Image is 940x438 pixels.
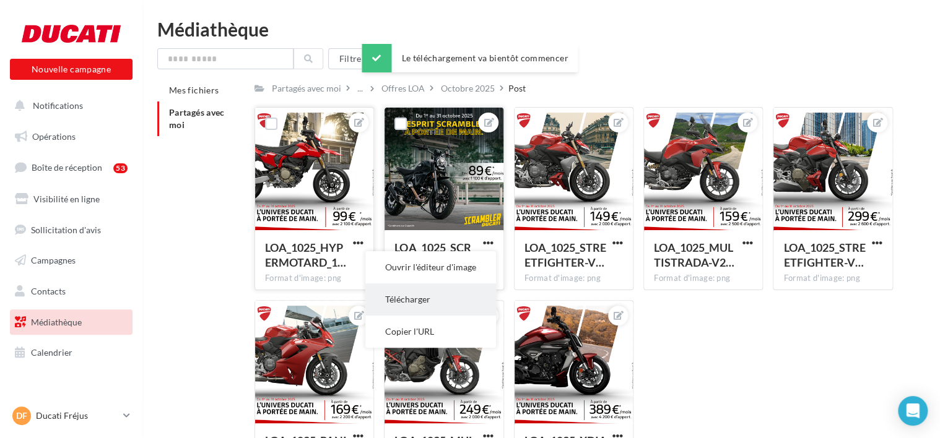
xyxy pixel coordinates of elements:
div: Offres LOA [381,82,425,95]
span: LOA_1025_STREETFIGHTER-V2_1080x1080 [524,241,606,269]
span: Boîte de réception [32,162,102,173]
span: LOA_1025_STREETFIGHTER-V4_1080x1080 [783,241,865,269]
div: Format d'image: png [783,273,882,284]
div: Octobre 2025 [441,82,495,95]
button: Copier l'URL [365,316,496,348]
p: Ducati Fréjus [36,410,118,422]
div: Format d'image: png [265,273,363,284]
a: DF Ducati Fréjus [10,404,133,427]
span: Sollicitation d'avis [31,224,101,234]
a: Sollicitation d'avis [7,217,135,243]
button: Télécharger [365,283,496,316]
div: Format d'image: png [524,273,623,284]
span: Partagés avec moi [169,107,225,130]
span: Mes fichiers [169,85,219,95]
a: Visibilité en ligne [7,186,135,212]
a: Campagnes [7,247,135,273]
span: LOA_1025_SCRAMBLER_1080x1080 [394,241,477,269]
span: Calendrier [31,347,72,358]
button: Notifications [7,93,130,119]
a: Boîte de réception53 [7,154,135,181]
a: Médiathèque [7,309,135,335]
a: Opérations [7,124,135,150]
button: Nouvelle campagne [10,59,133,80]
div: Open Intercom Messenger [898,396,928,426]
button: Ouvrir l'éditeur d'image [365,251,496,283]
div: Médiathèque [157,20,925,38]
span: Contacts [31,286,66,296]
span: Visibilité en ligne [33,194,100,204]
div: 53 [113,163,128,173]
div: Partagés avec moi [272,82,341,95]
div: Post [508,82,526,95]
div: Format d'image: png [654,273,752,284]
span: Médiathèque [31,317,82,327]
span: LOA_1025_MULTISTRADA-V2_1080x1080 [654,241,734,269]
span: LOA_1025_HYPERMOTARD_1080x1080 [265,241,346,269]
span: DF [16,410,27,422]
span: Notifications [33,100,83,111]
div: Le téléchargement va bientôt commencer [362,44,578,72]
span: Campagnes [31,255,76,265]
div: ... [355,80,365,97]
a: Contacts [7,278,135,304]
button: Filtrer par [328,48,401,69]
a: Calendrier [7,340,135,366]
span: Opérations [32,131,76,142]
